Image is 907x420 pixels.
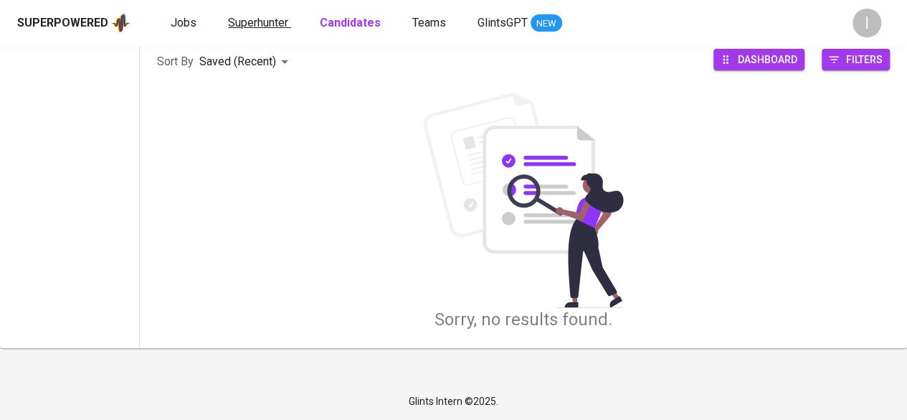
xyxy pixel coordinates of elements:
[320,16,381,29] b: Candidates
[822,49,890,70] button: Filters
[434,308,612,331] h5: Sorry, no results found.
[199,53,276,70] p: Saved (Recent)
[713,49,804,70] button: Dashboard
[320,14,384,32] a: Candidates
[846,50,883,69] span: Filters
[478,14,562,32] a: GlintsGPT NEW
[17,12,130,34] a: Superpoweredapp logo
[228,16,288,29] span: Superhunter
[853,9,881,37] div: I
[478,16,528,29] span: GlintsGPT
[157,53,194,70] p: Sort By
[738,50,797,69] span: Dashboard
[171,16,196,29] span: Jobs
[531,17,562,31] span: NEW
[199,49,293,75] div: Saved (Recent)
[228,14,291,32] a: Superhunter
[111,12,130,34] img: app logo
[416,93,631,308] img: file_searching.svg
[171,14,199,32] a: Jobs
[412,16,446,29] span: Teams
[17,15,108,32] div: Superpowered
[412,14,449,32] a: Teams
